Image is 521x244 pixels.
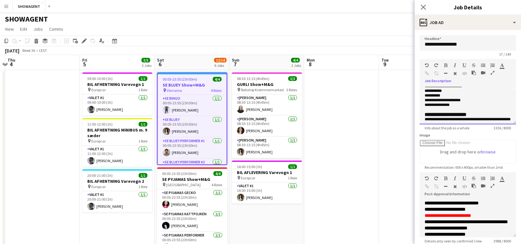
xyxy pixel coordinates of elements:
span: [GEOGRAPHIC_DATA] [166,182,201,187]
h3: GURLI Show+M&G [232,82,302,87]
a: Jobs [31,25,45,33]
div: 20:00-21:00 (1h)1/1BIL AFHENTNING Varevogn 2 Europcar1 RoleValet #11/120:00-21:00 (1h)[PERSON_NAME] [82,169,152,212]
app-card-role: SE PYJAMAS KATTPOJKEN1/100:05-23:55 (23h50m)[PERSON_NAME] [157,211,227,232]
button: Strikethrough [472,176,476,181]
h1: SHOWAGENT [5,14,48,24]
button: Undo [425,176,429,181]
button: Paste as plain text [472,70,476,75]
app-job-card: 09:00-10:00 (1h)1/1BIL AFHENTNING Varevogn 1 Europcar1 RoleValet #11/109:00-10:00 (1h)[PERSON_NAME] [82,72,152,116]
span: 3/3 [141,58,150,62]
span: 1 Role [138,87,147,92]
button: Horizontal Line [443,71,448,76]
h3: BIL AFHENTNING Varevogn 2 [82,178,152,184]
span: Jobs [33,26,43,32]
span: 1 Role [138,139,147,143]
span: 09:00-10:00 (1h) [87,76,113,81]
button: Insert video [481,70,485,75]
button: Horizontal Line [443,184,448,189]
button: HTML Code [462,184,467,189]
button: Redo [434,63,438,68]
a: Edit [18,25,30,33]
span: Thu [8,57,15,63]
button: Clear Formatting [453,71,457,76]
span: Week 36 [21,48,36,53]
span: 1/1 [288,164,297,169]
span: Mon [307,57,315,63]
span: Europcar [241,176,255,180]
span: 4 [7,61,15,68]
span: 00:05-23:55 (23h50m) [163,77,197,82]
app-card-role: [PERSON_NAME]1/108:30-13:15 (4h45m)[PERSON_NAME] [232,94,302,116]
span: 4/4 [213,171,222,176]
app-job-card: 11:00-12:00 (1h)1/1BIL AFHENTNING MINIBUS m. 9 sæder Europcar1 RoleValet #11/111:00-12:00 (1h)[PE... [82,118,152,167]
app-card-role: Valet #11/120:00-21:00 (1h)[PERSON_NAME] [82,191,152,212]
app-card-role: [PERSON_NAME]1/108:30-13:15 (4h45m)[PERSON_NAME] [232,116,302,137]
h3: BIL AFHENTNING MINIBUS m. 9 sæder [82,127,152,138]
span: Info about the job as a whole [420,126,474,130]
span: Tue [381,57,389,63]
app-job-card: 08:30-13:15 (4h45m)3/3GURLI Show+M&G Bellahøj Kræmmermarked3 Roles[PERSON_NAME]1/108:30-13:15 (4h... [232,72,302,158]
span: 08:30-13:15 (4h45m) [237,76,269,81]
span: 7 [231,61,239,68]
span: 00:05-23:55 (23h50m) [162,171,197,176]
span: 14:00-15:00 (1h) [237,164,262,169]
button: SHOWAGENT [13,0,45,12]
a: Comms [47,25,66,33]
span: 4/4 [291,58,300,62]
button: Unordered List [481,176,485,181]
span: 12/14 [214,58,227,62]
span: 1/1 [139,173,147,178]
button: Clear Formatting [453,184,457,189]
button: Redo [434,176,438,181]
button: Italic [453,63,457,68]
button: Fullscreen [490,70,495,75]
button: Underline [462,176,467,181]
span: 8 [306,61,315,68]
span: 3 Roles [286,87,297,92]
button: Paste as plain text [472,183,476,188]
h3: BIL AFHENTNING Varevogn 1 [82,82,152,87]
span: 1 Role [288,176,297,180]
button: Ordered List [490,63,495,68]
h3: BIL AFLEVERING Varevogn 1 [232,170,302,175]
button: Italic [453,176,457,181]
div: CEST [39,48,47,53]
span: Fri [82,57,87,63]
button: Underline [462,63,467,68]
app-card-role: SE PYJAMAS GECKO1/100:05-23:55 (23h50m)[PERSON_NAME] [157,189,227,211]
span: 3/3 [288,76,297,81]
span: 1/1 [139,122,147,127]
app-card-role: SE BLUEY Performer #11/100:05-23:55 (23h50m)[PERSON_NAME] [158,137,227,159]
span: 11:00-12:00 (1h) [87,122,113,127]
div: 14:00-15:00 (1h)1/1BIL AFLEVERING Varevogn 1 Europcar1 RoleValet #11/114:00-15:00 (1h)[PERSON_NAME] [232,161,302,204]
span: Edit [20,26,27,32]
span: 3988 / 8000 [488,239,516,243]
span: Comms [49,26,63,32]
div: 2 Jobs [291,63,301,68]
span: Details only seen by confirmed Crew [420,239,487,243]
button: Undo [425,63,429,68]
app-card-role: SE BINGO1/100:05-23:55 (23h50m)[PERSON_NAME] [158,95,227,116]
div: 3 Jobs [142,63,151,68]
a: View [3,25,16,33]
span: 1 Role [138,184,147,189]
span: 20:00-21:00 (1h) [87,173,113,178]
app-card-role: Valet #11/111:00-12:00 (1h)[PERSON_NAME] [82,146,152,167]
button: Bold [443,176,448,181]
div: 6 Jobs [214,63,226,68]
span: 5 [81,61,87,68]
app-card-role: Valet #11/114:00-15:00 (1h)[PERSON_NAME] [232,182,302,204]
h3: SE BLUEY Show+M&G [158,82,227,88]
button: Fullscreen [490,183,495,188]
h3: SE PYJAMAS Show+M&G [157,177,227,182]
app-card-role: SE BLUEY Performer #21/100:05-23:55 (23h50m) [158,159,227,180]
div: Job Ad [415,15,521,30]
h3: Job Details [415,3,521,11]
span: Recommendation: 600 x 400px, smaller than 2mb [420,165,508,170]
app-card-role: Valet #11/109:00-10:00 (1h)[PERSON_NAME] [82,94,152,116]
app-card-role: [PERSON_NAME]1/108:30-13:15 (4h45m)[PERSON_NAME] [232,137,302,158]
span: 1/1 [139,76,147,81]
